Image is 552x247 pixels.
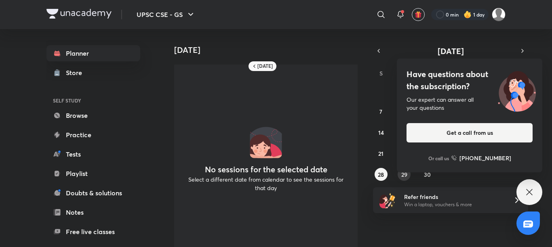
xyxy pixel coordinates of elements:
p: Win a laptop, vouchers & more [404,201,504,208]
abbr: September 29, 2025 [401,171,407,178]
img: avatar [415,11,422,18]
a: Planner [46,45,140,61]
abbr: Sunday [379,69,383,77]
h4: No sessions for the selected date [205,165,327,174]
p: Or call us [428,155,449,162]
a: Store [46,65,140,81]
abbr: September 30, 2025 [424,171,431,178]
img: No events [250,126,282,158]
a: [PHONE_NUMBER] [451,154,511,162]
p: Select a different date from calendar to see the sessions for that day [184,175,348,192]
h6: Refer friends [404,193,504,201]
button: September 29, 2025 [398,168,411,181]
button: September 7, 2025 [375,105,388,118]
abbr: September 28, 2025 [378,171,384,178]
button: September 21, 2025 [375,147,388,160]
div: Our expert can answer all your questions [407,96,533,112]
a: Browse [46,107,140,123]
button: UPSC CSE - GS [132,6,200,23]
img: Company Logo [46,9,112,19]
button: Get a call from us [407,123,533,142]
a: Notes [46,204,140,220]
img: referral [379,192,396,208]
a: Practice [46,127,140,143]
span: [DATE] [438,46,464,57]
h6: SELF STUDY [46,94,140,107]
abbr: September 21, 2025 [378,150,383,157]
a: Playlist [46,165,140,182]
a: Company Logo [46,9,112,21]
abbr: September 14, 2025 [378,129,384,136]
button: September 30, 2025 [421,168,434,181]
h4: Have questions about the subscription? [407,68,533,92]
div: Store [66,68,87,77]
a: Free live classes [46,224,140,240]
img: streak [464,10,472,19]
h4: [DATE] [174,45,364,55]
h6: [DATE] [257,63,273,69]
img: Hitesh Kumar [492,8,506,21]
img: ttu_illustration_new.svg [491,68,542,112]
a: Doubts & solutions [46,185,140,201]
a: Tests [46,146,140,162]
button: avatar [412,8,425,21]
abbr: September 7, 2025 [379,108,382,115]
button: [DATE] [384,45,517,57]
button: September 28, 2025 [375,168,388,181]
button: September 14, 2025 [375,126,388,139]
h6: [PHONE_NUMBER] [459,154,511,162]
